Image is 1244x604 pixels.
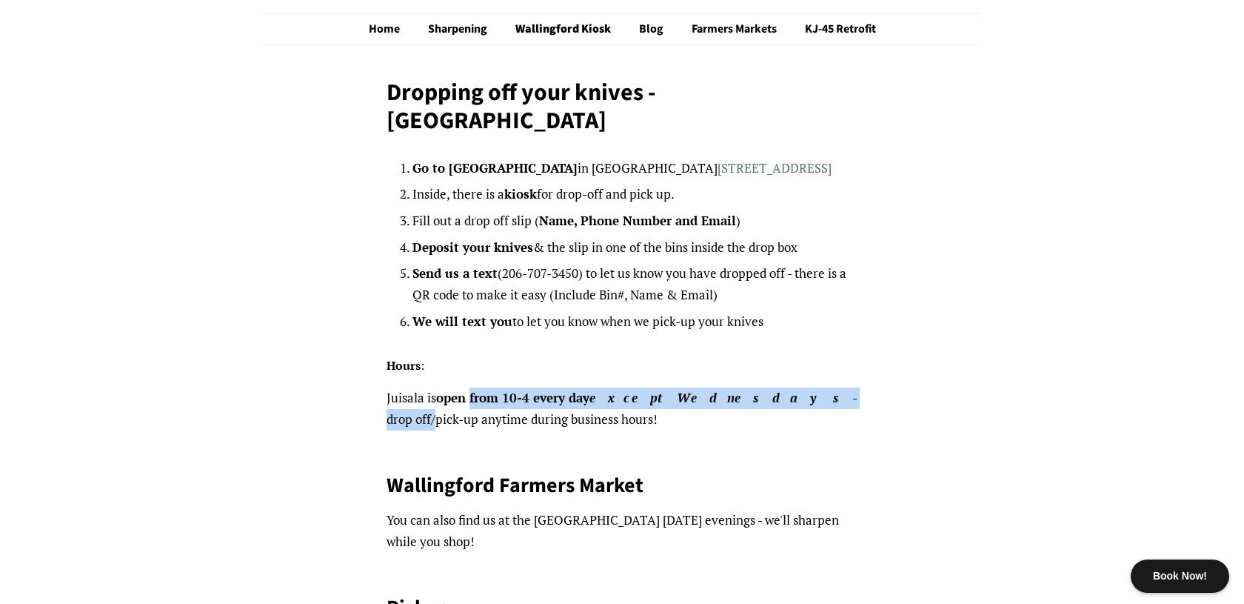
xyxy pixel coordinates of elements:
a: Sharpening [417,14,502,44]
li: Fill out a drop off slip ( ) [412,210,858,232]
strong: kiosk [504,185,537,202]
strong: open from 10-4 every day [436,389,852,406]
li: in [GEOGRAPHIC_DATA] [412,158,858,179]
a: Wallingford Kiosk [504,14,626,44]
p: You can also find us at the [GEOGRAPHIC_DATA] [DATE] evenings - we'll sharpen while you shop! [387,510,858,553]
strong: We will text you [412,313,512,330]
strong: Hours [387,357,421,374]
strong: Send us a text [412,265,498,282]
span: : [421,357,424,374]
h2: Wallingford Farmers Market [387,472,858,499]
strong: Go to [GEOGRAPHIC_DATA] [412,159,578,176]
li: to let you know when we pick-up your knives [412,311,858,333]
a: Home [369,14,415,44]
p: Juisala is - drop off/pick-up anytime during business hours! [387,388,858,431]
h1: Dropping off your knives - [GEOGRAPHIC_DATA] [387,79,858,136]
a: Blog [628,14,678,44]
li: Inside, there is a for drop-off and pick up. [412,184,858,205]
a: Farmers Markets [680,14,792,44]
a: [STREET_ADDRESS] [718,159,832,176]
strong: Name, Phone Number and Email [539,212,736,229]
em: except Wednesdays [589,389,852,406]
div: Book Now! [1131,560,1229,593]
a: KJ-45 Retrofit [794,14,876,44]
li: & the slip in one of the bins inside the drop box [412,237,858,259]
li: (206-707-3450) to let us know you have dropped off - there is a QR code to make it easy (Include ... [412,263,858,306]
strong: Deposit your knives [412,239,533,256]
